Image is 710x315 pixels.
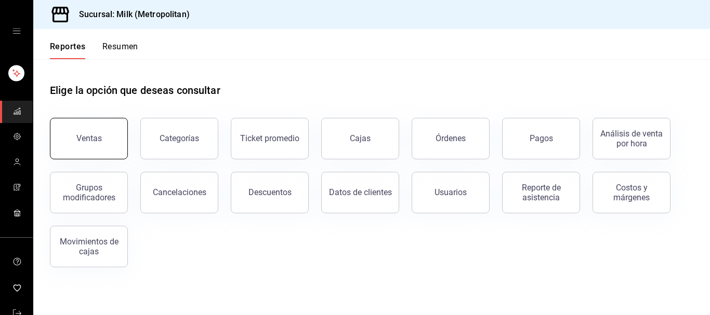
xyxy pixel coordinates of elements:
[412,118,490,159] button: Órdenes
[593,172,670,213] button: Costos y márgenes
[435,187,467,197] div: Usuarios
[50,42,86,59] button: Reportes
[12,27,21,35] button: open drawer
[436,133,466,143] div: Órdenes
[599,129,664,148] div: Análisis de venta por hora
[153,187,206,197] div: Cancelaciones
[321,172,399,213] button: Datos de clientes
[50,226,128,267] button: Movimientos de cajas
[57,237,121,256] div: Movimientos de cajas
[329,187,392,197] div: Datos de clientes
[140,118,218,159] button: Categorías
[599,183,664,202] div: Costos y márgenes
[231,172,309,213] button: Descuentos
[71,8,190,21] h3: Sucursal: Milk (Metropolitan)
[502,172,580,213] button: Reporte de asistencia
[240,133,299,143] div: Ticket promedio
[530,133,553,143] div: Pagos
[50,83,220,98] h1: Elige la opción que deseas consultar
[321,118,399,159] a: Cajas
[50,118,128,159] button: Ventas
[57,183,121,202] div: Grupos modificadores
[231,118,309,159] button: Ticket promedio
[140,172,218,213] button: Cancelaciones
[248,187,292,197] div: Descuentos
[350,132,371,145] div: Cajas
[76,133,102,143] div: Ventas
[160,133,199,143] div: Categorías
[502,118,580,159] button: Pagos
[102,42,138,59] button: Resumen
[50,172,128,213] button: Grupos modificadores
[412,172,490,213] button: Usuarios
[593,118,670,159] button: Análisis de venta por hora
[509,183,573,202] div: Reporte de asistencia
[50,42,138,59] div: navigation tabs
